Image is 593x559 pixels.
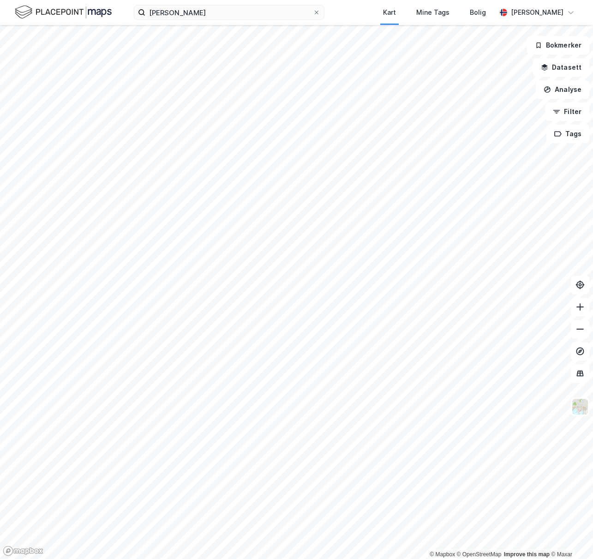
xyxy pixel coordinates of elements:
button: Bokmerker [527,36,589,54]
button: Filter [545,102,589,121]
iframe: Chat Widget [547,515,593,559]
div: Bolig [470,7,486,18]
a: Improve this map [504,551,550,558]
a: Mapbox homepage [3,546,43,556]
img: Z [571,398,589,415]
a: Mapbox [430,551,455,558]
div: Mine Tags [416,7,449,18]
button: Analyse [536,80,589,99]
input: Søk på adresse, matrikkel, gårdeiere, leietakere eller personer [145,6,313,19]
div: [PERSON_NAME] [511,7,563,18]
div: Kart [383,7,396,18]
img: logo.f888ab2527a4732fd821a326f86c7f29.svg [15,4,112,20]
button: Tags [546,125,589,143]
button: Datasett [533,58,589,77]
div: Kontrollprogram for chat [547,515,593,559]
a: OpenStreetMap [457,551,502,558]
